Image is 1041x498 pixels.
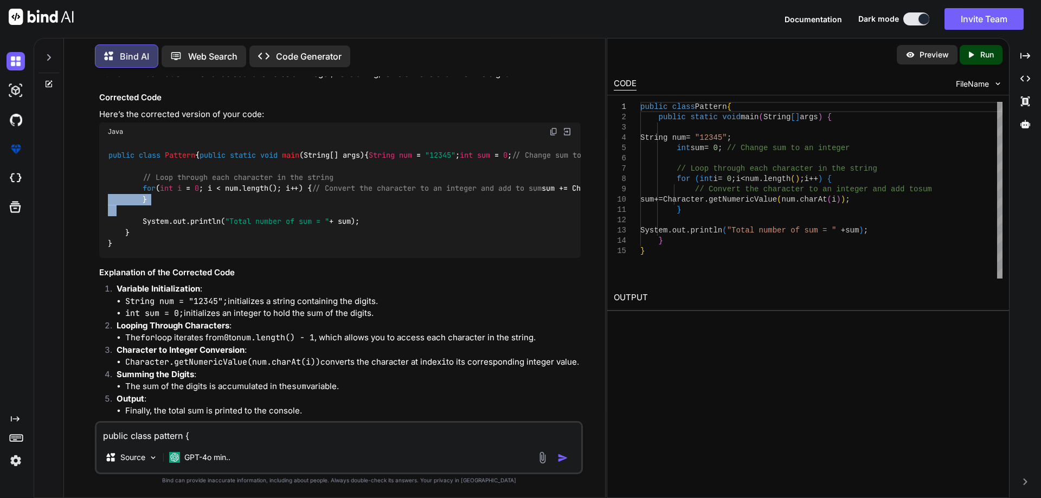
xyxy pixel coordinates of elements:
span: FileName [956,79,989,89]
div: 13 [614,225,626,236]
p: Run [980,49,994,60]
span: . [795,195,799,204]
strong: Character to Integer Conversion [117,345,245,355]
code: for [140,332,155,343]
p: : [117,320,581,332]
span: ; [800,174,804,183]
span: // Change sum to an integer [512,150,629,160]
span: String [763,113,791,121]
span: ) [840,195,845,204]
span: = [686,133,690,142]
span: ( [695,174,699,183]
span: "Total number of sum = " [225,217,329,227]
img: githubDark [7,111,25,129]
span: . [686,226,690,235]
span: ; [845,195,850,204]
span: i [736,174,740,183]
span: i [832,195,836,204]
span: = [718,174,722,183]
span: = [416,150,421,160]
img: darkAi-studio [7,81,25,100]
span: num [781,195,795,204]
span: 0 [713,144,717,152]
span: public [640,102,667,111]
span: sum [640,195,654,204]
div: 6 [614,153,626,164]
span: Character [663,195,704,204]
span: } [640,247,645,255]
span: int [460,150,473,160]
li: initializes a string containing the digits. [125,295,581,308]
img: attachment [536,451,549,464]
code: String num = "12345"; [125,296,228,307]
code: sum [292,381,306,392]
span: sum [477,150,490,160]
span: static [230,150,256,160]
button: Invite Team [944,8,1024,30]
span: main [282,150,299,160]
span: class [139,150,160,160]
span: int [160,184,173,193]
span: ) [859,226,863,235]
p: : [117,393,581,405]
img: icon [557,452,568,463]
span: ) [818,113,822,121]
p: Bind can provide inaccurate information, including about people. Always double-check its answers.... [95,476,583,484]
div: 11 [614,205,626,215]
div: 5 [614,143,626,153]
button: Documentation [785,14,842,25]
span: ] [795,113,799,121]
div: 15 [614,246,626,256]
div: 3 [614,122,626,133]
span: int [699,174,713,183]
strong: Output [117,393,144,404]
div: 12 [614,215,626,225]
span: // Convert the character to an integer and add to sum [312,184,542,193]
div: 10 [614,195,626,205]
span: Dark mode [858,14,899,24]
strong: Variable Initialization [117,283,200,294]
span: [ [791,113,795,121]
li: The sum of the digits is accumulated in the variable. [125,380,581,393]
span: sum [690,144,704,152]
code: i [441,357,446,367]
span: = [186,184,190,193]
img: GPT-4o mini [169,452,180,463]
img: cloudideIcon [7,169,25,187]
span: ) [818,174,822,183]
code: num.length() - 1 [236,332,314,343]
img: settings [7,451,25,470]
div: 14 [614,236,626,246]
span: "12345" [695,133,727,142]
span: // Change sum to an integer [727,144,850,152]
span: ) [836,195,840,204]
span: println [690,226,722,235]
span: for [677,174,690,183]
span: // Loop through each character in the string [143,172,333,182]
p: Source [120,452,145,463]
span: . [704,195,708,204]
p: : [117,283,581,295]
img: Pick Models [149,453,158,462]
h2: OUTPUT [607,285,1009,311]
span: main [741,113,759,121]
span: i [804,174,808,183]
span: Documentation [785,15,842,24]
span: i [177,184,182,193]
h3: Corrected Code [99,92,581,104]
span: System [640,226,667,235]
span: { [727,102,731,111]
span: out [672,226,685,235]
span: num [399,150,412,160]
li: converts the character at index to its corresponding integer value. [125,356,581,368]
span: i [713,174,717,183]
span: int [677,144,690,152]
code: { { ; ; ( ; i < num.length(); i++) { sum += Character.getNumericValue(num.charAt(i)); } System.ou... [108,150,750,249]
span: = [704,144,708,152]
p: Code Generator [276,50,342,63]
span: getNumericValue [709,195,777,204]
span: Java [108,127,123,136]
div: 7 [614,164,626,174]
span: charAt [800,195,827,204]
span: . [759,174,763,183]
